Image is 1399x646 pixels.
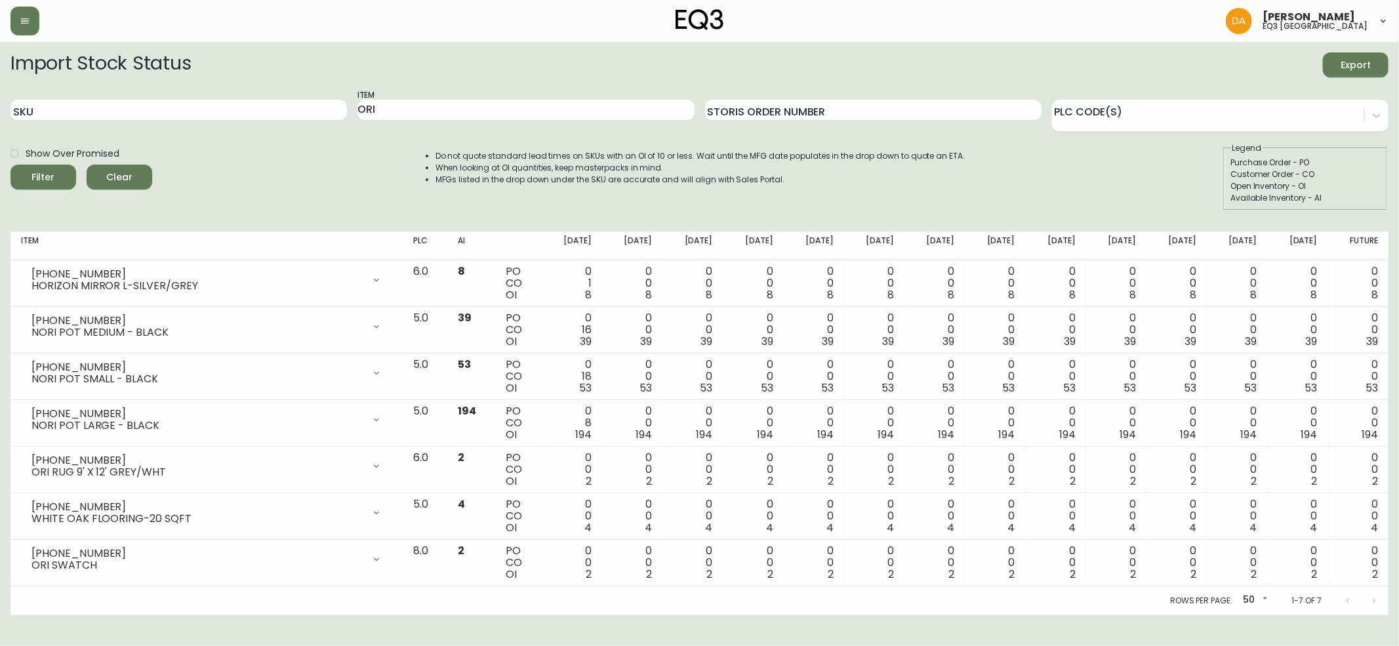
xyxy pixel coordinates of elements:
[1371,287,1378,302] span: 8
[794,405,834,441] div: 0 0
[1301,427,1318,442] span: 194
[1267,232,1328,260] th: [DATE]
[948,474,954,489] span: 2
[552,266,592,301] div: 0 1
[1230,169,1380,180] div: Customer Order - CO
[1130,567,1136,582] span: 2
[766,520,773,535] span: 4
[855,545,894,580] div: 0 0
[975,498,1015,534] div: 0 0
[999,427,1015,442] span: 194
[1366,334,1378,349] span: 39
[1157,312,1196,348] div: 0 0
[586,474,592,489] span: 2
[31,466,363,478] div: ORI RUG 9' X 12' GREY/WHT
[828,474,834,489] span: 2
[1278,452,1317,487] div: 0 0
[506,545,531,580] div: PO CO
[506,520,517,535] span: OI
[1124,334,1136,349] span: 39
[1372,474,1378,489] span: 2
[1097,545,1136,580] div: 0 0
[1238,590,1270,611] div: 50
[1097,405,1136,441] div: 0 0
[1008,520,1015,535] span: 4
[21,312,392,341] div: [PHONE_NUMBER]NORI POT MEDIUM - BLACK
[1226,8,1252,34] img: dd1a7e8db21a0ac8adbf82b84ca05374
[915,405,954,441] div: 0 0
[10,52,191,77] h2: Import Stock Status
[447,232,496,260] th: AI
[31,501,363,513] div: [PHONE_NUMBER]
[1339,498,1378,534] div: 0 0
[1323,52,1389,77] button: Export
[87,165,152,190] button: Clear
[855,359,894,394] div: 0 0
[10,232,403,260] th: Item
[613,312,652,348] div: 0 0
[1339,545,1378,580] div: 0 0
[506,498,531,534] div: PO CO
[794,312,834,348] div: 0 0
[613,405,652,441] div: 0 0
[1249,520,1257,535] span: 4
[1146,232,1207,260] th: [DATE]
[21,359,392,388] div: [PHONE_NUMBER]NORI POT SMALL - BLACK
[1250,287,1257,302] span: 8
[21,452,392,481] div: [PHONE_NUMBER]ORI RUG 9' X 12' GREY/WHT
[639,380,652,395] span: 53
[1333,57,1378,73] span: Export
[942,380,954,395] span: 53
[855,312,894,348] div: 0 0
[1009,287,1015,302] span: 8
[1097,452,1136,487] div: 0 0
[1129,520,1136,535] span: 4
[1009,474,1015,489] span: 2
[436,162,965,174] li: When looking at OI quantities, keep masterpacks in mind.
[552,452,592,487] div: 0 0
[1339,359,1378,394] div: 0 0
[723,232,783,260] th: [DATE]
[31,548,363,559] div: [PHONE_NUMBER]
[733,405,773,441] div: 0 0
[676,9,724,30] img: logo
[706,567,712,582] span: 2
[31,361,363,373] div: [PHONE_NUMBER]
[1278,312,1317,348] div: 0 0
[975,452,1015,487] div: 0 0
[947,520,954,535] span: 4
[458,543,464,558] span: 2
[640,334,652,349] span: 39
[1026,232,1086,260] th: [DATE]
[646,567,652,582] span: 2
[552,545,592,580] div: 0 0
[888,474,894,489] span: 2
[506,405,531,441] div: PO CO
[882,334,894,349] span: 39
[761,380,773,395] span: 53
[1217,266,1257,301] div: 0 0
[1245,334,1257,349] span: 39
[888,567,894,582] span: 2
[697,427,713,442] span: 194
[706,474,712,489] span: 2
[1263,22,1368,30] h5: eq3 [GEOGRAPHIC_DATA]
[1036,545,1076,580] div: 0 0
[579,380,592,395] span: 53
[1190,567,1196,582] span: 2
[458,403,476,418] span: 194
[965,232,1025,260] th: [DATE]
[584,520,592,535] span: 4
[975,312,1015,348] div: 0 0
[506,334,517,349] span: OI
[1311,287,1318,302] span: 8
[1230,157,1380,169] div: Purchase Order - PO
[700,380,713,395] span: 53
[733,359,773,394] div: 0 0
[733,266,773,301] div: 0 0
[31,513,363,525] div: WHITE OAK FLOORING-20 SQFT
[645,520,652,535] span: 4
[31,559,363,571] div: ORI SWATCH
[1124,380,1136,395] span: 53
[828,567,834,582] span: 2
